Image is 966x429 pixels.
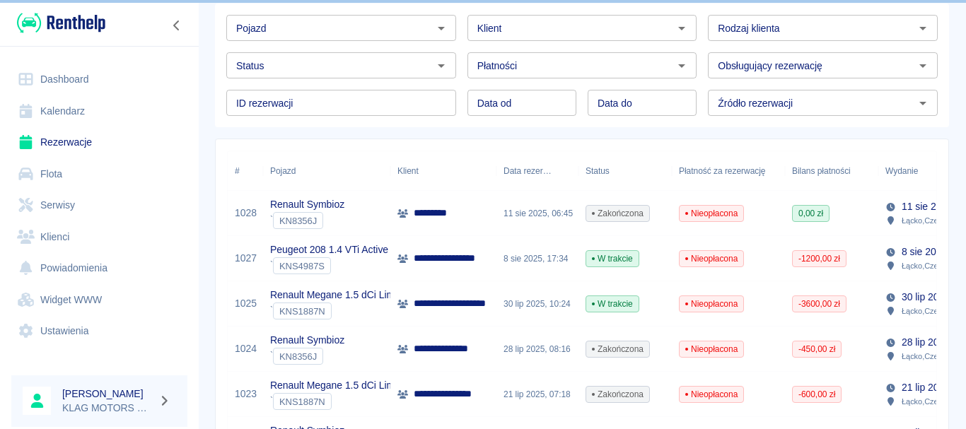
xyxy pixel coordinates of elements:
div: 11 sie 2025, 06:45 [496,191,578,236]
span: Zakończona [586,207,649,220]
span: Nieopłacona [680,343,743,355]
button: Otwórz [431,56,451,76]
span: -600,00 zł [793,388,841,401]
div: 21 lip 2025, 07:18 [496,372,578,417]
button: Otwórz [913,18,933,38]
p: KLAG MOTORS Rent a Car [62,401,153,416]
button: Sort [552,161,571,181]
span: -1200,00 zł [793,252,846,265]
span: KNS1887N [274,306,331,317]
a: 1025 [235,296,257,311]
button: Zwiń nawigację [166,16,187,35]
div: ` [270,212,344,229]
p: Łącko , Czerniec 10 [902,395,965,408]
div: ` [270,393,411,410]
p: Renault Megane 1.5 dCi Limited [270,378,411,393]
span: Zakończona [586,388,649,401]
div: Pojazd [270,151,296,191]
div: Wydanie [885,151,918,191]
p: Peugeot 208 1.4 VTi Active [270,242,388,257]
p: Renault Symbioz [270,197,344,212]
div: # [228,151,263,191]
button: Otwórz [913,93,933,113]
a: Kalendarz [11,95,187,127]
p: Renault Megane 1.5 dCi Limited [270,288,411,302]
p: Łącko , Czerniec 10 [902,305,965,317]
span: Zakończona [586,343,649,355]
div: ` [270,257,388,274]
h6: [PERSON_NAME] [62,387,153,401]
input: DD.MM.YYYY [467,90,576,116]
p: Łącko , Czerniec 10 [902,259,965,272]
a: Flota [11,158,187,190]
a: Powiadomienia [11,252,187,284]
a: Klienci [11,221,187,253]
a: Rezerwacje [11,127,187,158]
a: Serwisy [11,189,187,221]
span: W trakcie [586,252,639,265]
span: KN8356J [274,216,322,226]
input: DD.MM.YYYY [588,90,697,116]
span: -3600,00 zł [793,298,846,310]
div: Data rezerwacji [504,151,552,191]
span: 0,00 zł [793,207,829,220]
div: Status [586,151,610,191]
div: 28 lip 2025, 08:16 [496,327,578,372]
div: 8 sie 2025, 17:34 [496,236,578,281]
div: ` [270,302,411,319]
button: Otwórz [672,18,692,38]
div: Płatność za rezerwację [679,151,766,191]
button: Otwórz [672,56,692,76]
span: W trakcie [586,298,639,310]
a: 1024 [235,341,257,356]
span: KNS4987S [274,261,330,271]
div: 30 lip 2025, 10:24 [496,281,578,327]
div: Klient [397,151,419,191]
p: Łącko , Czerniec 10 [902,214,965,227]
button: Otwórz [913,56,933,76]
div: Klient [390,151,496,191]
span: Nieopłacona [680,388,743,401]
span: Nieopłacona [680,207,743,220]
a: 1028 [235,206,257,221]
span: KN8356J [274,351,322,362]
a: Dashboard [11,64,187,95]
span: -450,00 zł [793,343,841,355]
div: ` [270,348,344,365]
button: Sort [918,161,938,181]
div: # [235,151,240,191]
div: Pojazd [263,151,390,191]
a: 1027 [235,251,257,266]
div: Bilans płatności [792,151,851,191]
span: KNS1887N [274,396,331,407]
p: Renault Symbioz [270,333,344,348]
div: Bilans płatności [785,151,878,191]
span: Nieopłacona [680,298,743,310]
span: Nieopłacona [680,252,743,265]
div: Status [578,151,672,191]
img: Renthelp logo [17,11,105,35]
a: Widget WWW [11,284,187,316]
div: Data rezerwacji [496,151,578,191]
a: Ustawienia [11,315,187,347]
p: Łącko , Czerniec 10 [902,350,965,363]
a: Renthelp logo [11,11,105,35]
div: Płatność za rezerwację [672,151,785,191]
a: 1023 [235,387,257,401]
button: Otwórz [431,18,451,38]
